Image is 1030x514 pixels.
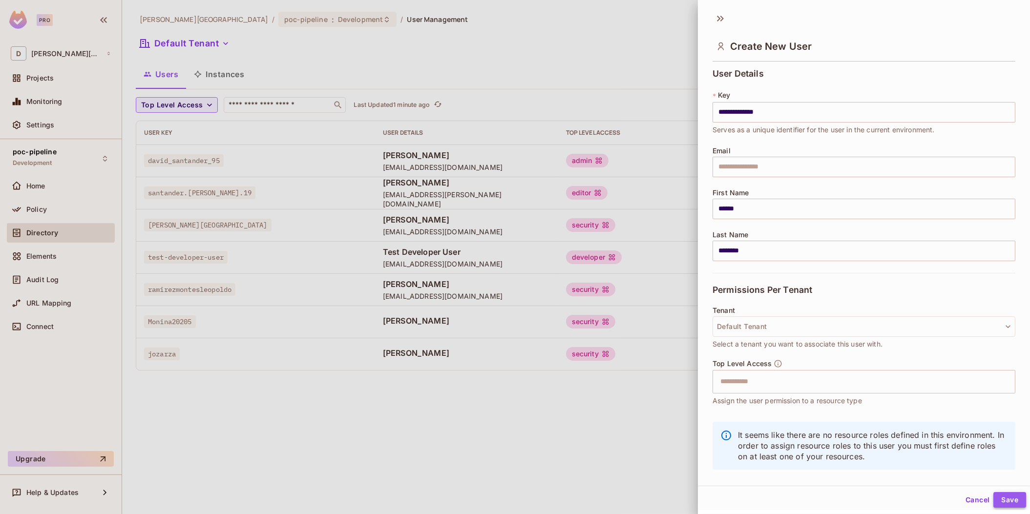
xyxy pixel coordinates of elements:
span: User Details [713,69,764,79]
button: Save [993,492,1026,508]
span: Serves as a unique identifier for the user in the current environment. [713,124,935,135]
button: Open [1010,380,1012,382]
span: Email [713,147,731,155]
span: First Name [713,189,749,197]
span: Create New User [730,41,812,52]
span: Key [718,91,730,99]
span: Top Level Access [713,360,772,368]
span: Permissions Per Tenant [713,285,812,295]
span: Last Name [713,231,748,239]
span: Assign the user permission to a resource type [713,395,862,406]
span: Select a tenant you want to associate this user with. [713,339,883,350]
p: It seems like there are no resource roles defined in this environment. In order to assign resourc... [738,430,1008,462]
span: Tenant [713,307,735,314]
button: Cancel [962,492,993,508]
button: Default Tenant [713,316,1015,337]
